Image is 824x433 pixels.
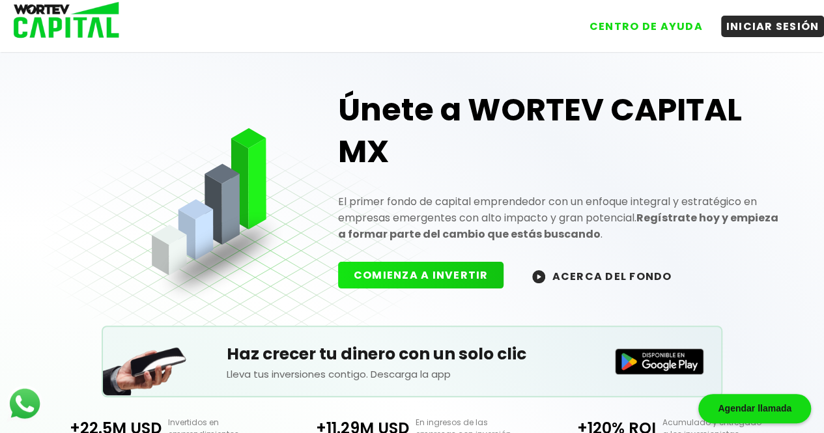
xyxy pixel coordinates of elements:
p: El primer fondo de capital emprendedor con un enfoque integral y estratégico en empresas emergent... [338,193,783,242]
div: Agendar llamada [698,394,811,423]
button: CENTRO DE AYUDA [584,16,708,37]
button: COMIENZA A INVERTIR [338,262,504,288]
img: Teléfono [103,331,188,395]
a: COMIENZA A INVERTIR [338,268,517,283]
img: logos_whatsapp-icon.242b2217.svg [7,385,43,422]
p: Lleva tus inversiones contigo. Descarga la app [227,367,597,382]
h1: Únete a WORTEV CAPITAL MX [338,89,783,173]
h5: Haz crecer tu dinero con un solo clic [227,342,597,367]
img: wortev-capital-acerca-del-fondo [532,270,545,283]
strong: Regístrate hoy y empieza a formar parte del cambio que estás buscando [338,210,778,242]
img: Disponible en Google Play [615,348,703,374]
button: ACERCA DEL FONDO [517,262,687,290]
a: CENTRO DE AYUDA [571,6,708,37]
